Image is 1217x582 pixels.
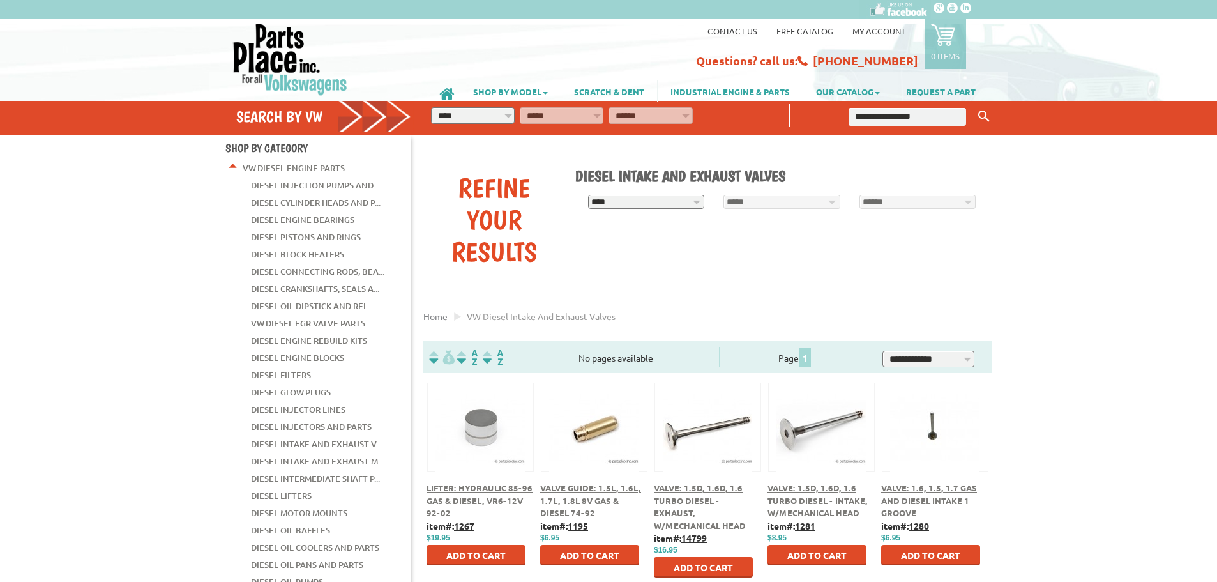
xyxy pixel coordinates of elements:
[513,351,719,365] div: No pages available
[852,26,905,36] a: My Account
[251,418,372,435] a: Diesel Injectors and Parts
[925,19,966,69] a: 0 items
[251,556,363,573] a: Diesel Oil Pans and Parts
[767,545,866,565] button: Add to Cart
[251,539,379,556] a: Diesel Oil Coolers and Parts
[251,436,382,452] a: Diesel Intake and Exhaust V...
[681,532,707,544] u: 14799
[429,350,455,365] img: filterpricelow.svg
[568,520,588,532] u: 1195
[795,520,815,532] u: 1281
[654,532,707,544] b: item#:
[467,310,616,322] span: VW diesel intake and exhaust valves
[251,401,345,418] a: Diesel Injector Lines
[674,562,733,573] span: Add to Cart
[881,545,980,565] button: Add to Cart
[251,487,312,504] a: Diesel Lifters
[881,520,929,532] b: item#:
[974,106,994,127] button: Keyword Search
[767,520,815,532] b: item#:
[446,549,506,561] span: Add to Cart
[251,367,311,383] a: Diesel Filters
[560,549,619,561] span: Add to Cart
[236,107,411,126] h4: Search by VW
[251,470,380,487] a: Diesel Intermediate Shaft P...
[427,482,533,518] a: Lifter: Hydraulic 85-96 Gas & Diesel, VR6-12V 92-02
[455,350,480,365] img: Sort by Headline
[480,350,506,365] img: Sort by Sales Rank
[433,172,556,268] div: Refine Your Results
[251,194,381,211] a: Diesel Cylinder Heads and P...
[540,533,559,542] span: $6.95
[776,26,833,36] a: Free Catalog
[251,522,330,539] a: Diesel Oil Baffles
[893,80,988,102] a: REQUEST A PART
[251,211,354,228] a: Diesel Engine Bearings
[540,520,588,532] b: item#:
[540,482,641,518] a: Valve Guide: 1.5L, 1.6L, 1.7L, 1.8L 8V Gas & Diesel 74-92
[251,280,379,297] a: Diesel Crankshafts, Seals a...
[427,545,525,565] button: Add to Cart
[225,141,411,155] h4: Shop By Category
[251,298,374,314] a: Diesel Oil Dipstick and Rel...
[767,482,868,518] a: Valve: 1.5D, 1.6D, 1.6 Turbo Diesel - Intake, w/Mechanical Head
[251,332,367,349] a: Diesel Engine Rebuild Kits
[881,482,977,518] a: Valve: 1.6, 1.5, 1.7 Gas and Diesel Intake 1 Groove
[654,546,677,555] span: $16.95
[575,167,983,185] h1: Diesel Intake and Exhaust Valves
[540,545,639,565] button: Add to Cart
[658,80,803,102] a: INDUSTRIAL ENGINE & PARTS
[460,80,561,102] a: SHOP BY MODEL
[707,26,757,36] a: Contact us
[251,505,347,521] a: Diesel Motor Mounts
[901,549,960,561] span: Add to Cart
[251,177,381,194] a: Diesel Injection Pumps and ...
[251,315,365,332] a: VW Diesel EGR Valve Parts
[787,549,847,561] span: Add to Cart
[561,80,657,102] a: SCRATCH & DENT
[243,160,345,176] a: VW Diesel Engine Parts
[251,263,384,280] a: Diesel Connecting Rods, Bea...
[719,347,871,367] div: Page
[427,520,474,532] b: item#:
[803,80,893,102] a: OUR CATALOG
[654,482,746,531] a: Valve: 1.5D, 1.6D, 1.6 Turbo Diesel - Exhaust, w/Mechanical Head
[232,22,349,96] img: Parts Place Inc!
[423,310,448,322] a: Home
[251,453,384,470] a: Diesel Intake and Exhaust M...
[454,520,474,532] u: 1267
[767,533,787,542] span: $8.95
[909,520,929,532] u: 1280
[931,50,960,61] p: 0 items
[654,557,753,578] button: Add to Cart
[881,533,900,542] span: $6.95
[799,348,811,367] span: 1
[251,384,331,401] a: Diesel Glow Plugs
[427,533,450,542] span: $19.95
[251,246,344,263] a: Diesel Block Heaters
[251,349,344,366] a: Diesel Engine Blocks
[251,229,361,245] a: Diesel Pistons and Rings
